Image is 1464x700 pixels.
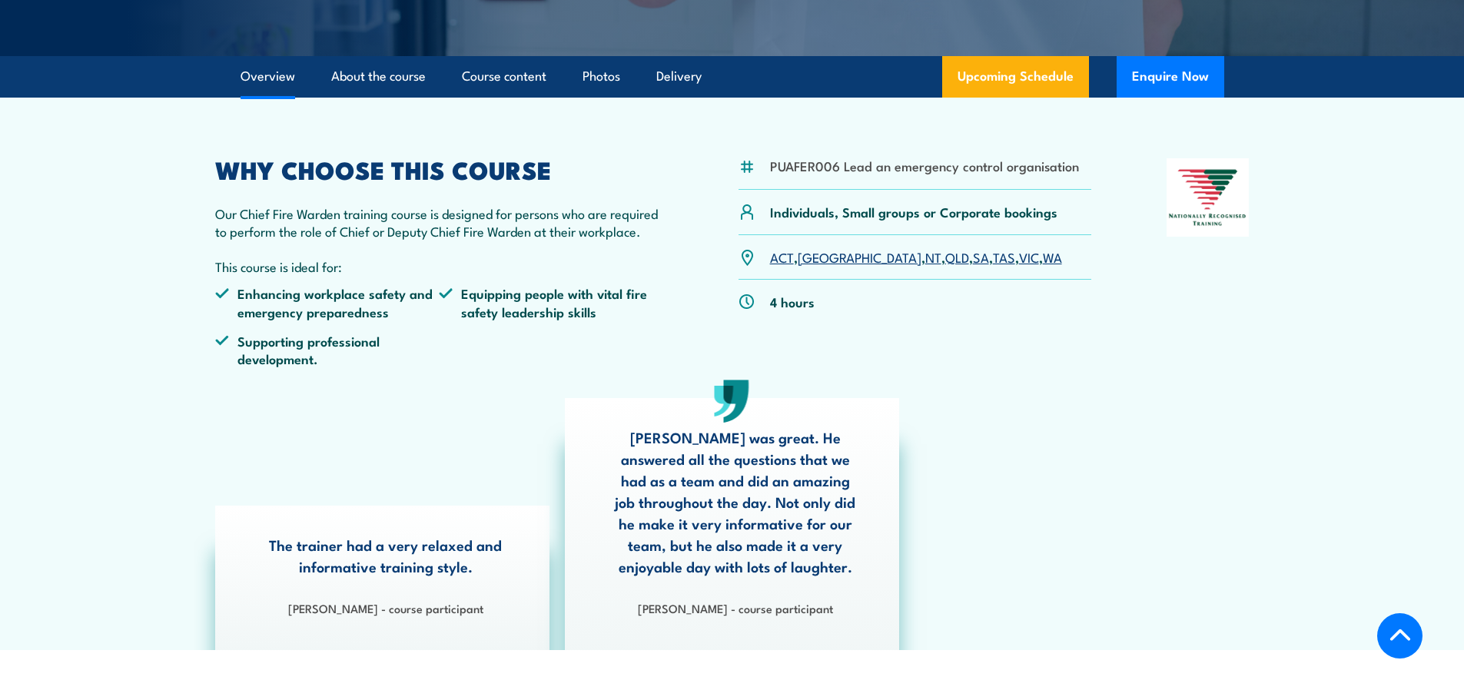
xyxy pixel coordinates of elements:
[770,293,815,310] p: 4 hours
[945,247,969,266] a: QLD
[288,599,483,616] strong: [PERSON_NAME] - course participant
[925,247,941,266] a: NT
[439,284,663,320] li: Equipping people with vital fire safety leadership skills
[770,157,1079,174] li: PUAFER006 Lead an emergency control organisation
[770,247,794,266] a: ACT
[656,56,702,97] a: Delivery
[770,203,1057,221] p: Individuals, Small groups or Corporate bookings
[215,204,664,241] p: Our Chief Fire Warden training course is designed for persons who are required to perform the rol...
[462,56,546,97] a: Course content
[241,56,295,97] a: Overview
[1043,247,1062,266] a: WA
[1019,247,1039,266] a: VIC
[973,247,989,266] a: SA
[215,158,664,180] h2: WHY CHOOSE THIS COURSE
[942,56,1089,98] a: Upcoming Schedule
[993,247,1015,266] a: TAS
[1117,56,1224,98] button: Enquire Now
[583,56,620,97] a: Photos
[261,534,511,577] p: The trainer had a very relaxed and informative training style.
[215,257,664,275] p: This course is ideal for:
[215,332,440,368] li: Supporting professional development.
[638,599,833,616] strong: [PERSON_NAME] - course participant
[610,426,861,577] p: [PERSON_NAME] was great. He answered all the questions that we had as a team and did an amazing j...
[215,284,440,320] li: Enhancing workplace safety and emergency preparedness
[770,248,1062,266] p: , , , , , , ,
[331,56,426,97] a: About the course
[798,247,921,266] a: [GEOGRAPHIC_DATA]
[1167,158,1250,237] img: Nationally Recognised Training logo.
